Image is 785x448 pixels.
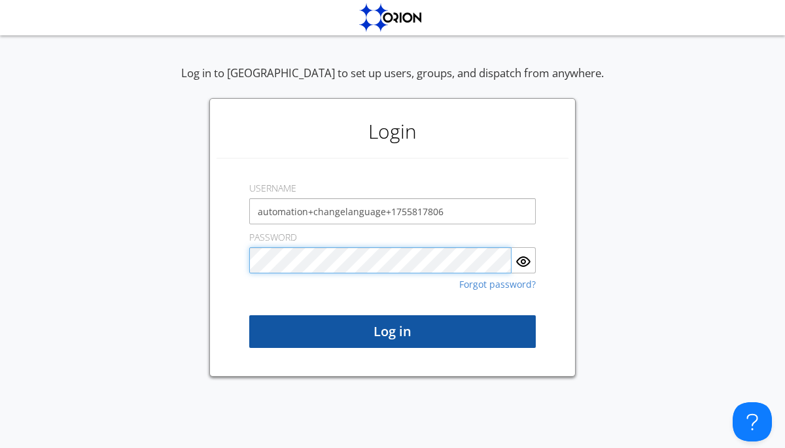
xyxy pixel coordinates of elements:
button: Show Password [512,247,536,273]
label: PASSWORD [249,231,297,244]
label: USERNAME [249,182,296,195]
a: Forgot password? [459,280,536,289]
input: Password [249,247,512,273]
h1: Login [217,105,568,158]
iframe: Toggle Customer Support [733,402,772,441]
div: Log in to [GEOGRAPHIC_DATA] to set up users, groups, and dispatch from anywhere. [181,65,604,98]
button: Log in [249,315,536,348]
img: eye.svg [515,254,531,269]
